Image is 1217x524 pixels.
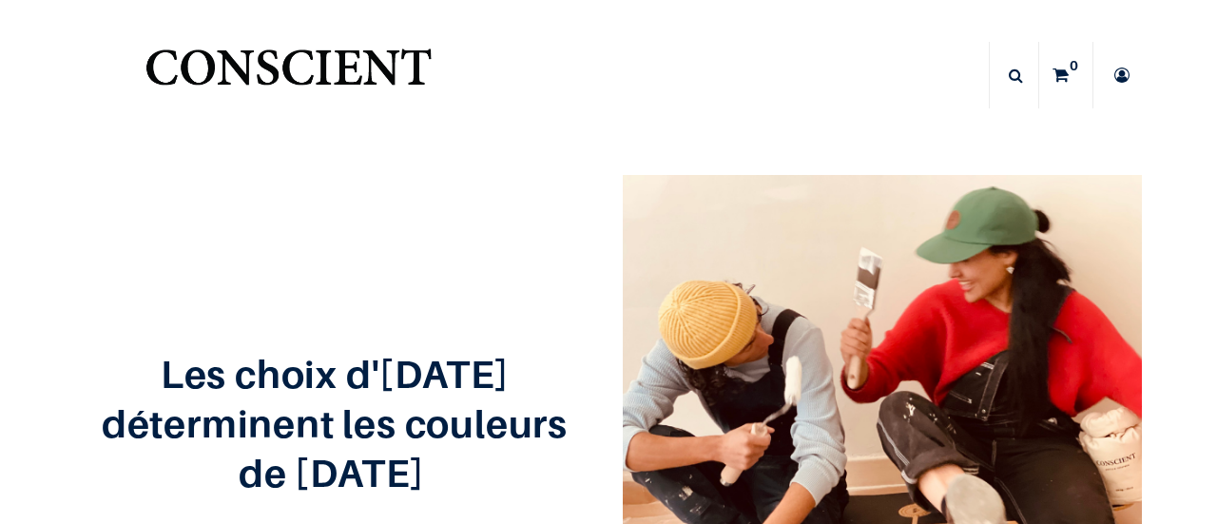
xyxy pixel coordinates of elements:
a: 0 [1039,42,1092,108]
span: Nettoyant [668,64,743,86]
sup: 0 [1065,56,1083,75]
h2: Les choix d'[DATE] [75,353,594,395]
h2: de [DATE] [75,452,594,494]
img: Conscient [142,38,435,113]
a: Logo of Conscient [142,38,435,113]
h2: déterminent les couleurs [75,402,594,444]
span: Notre histoire [763,64,871,86]
span: Peinture [569,64,629,86]
a: Peinture [558,42,658,108]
